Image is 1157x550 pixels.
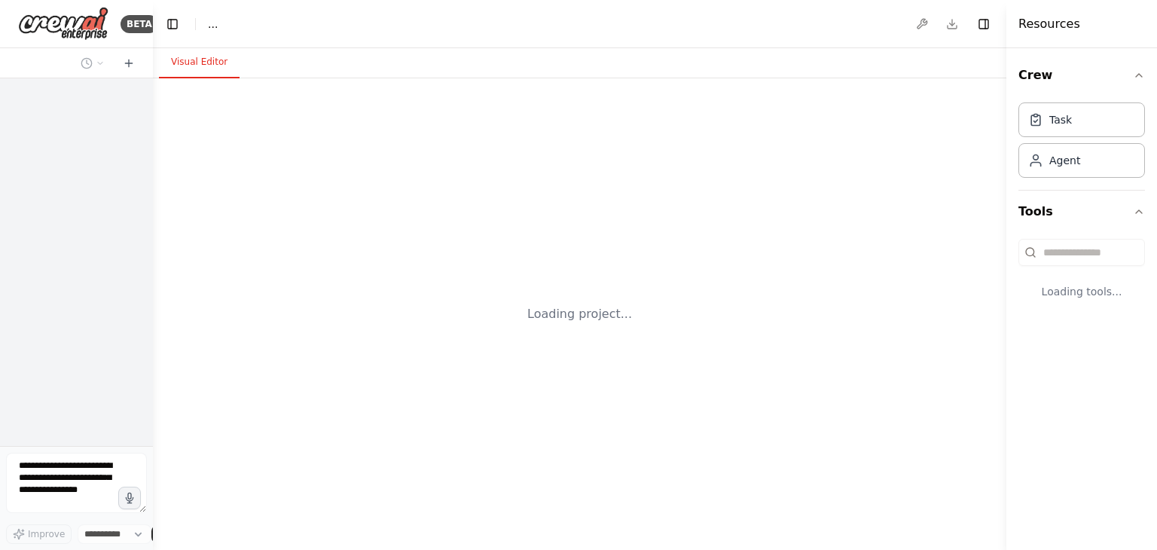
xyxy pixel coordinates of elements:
span: Improve [28,528,65,540]
h4: Resources [1018,15,1080,33]
nav: breadcrumb [208,17,218,32]
button: Improve [6,524,72,544]
div: Tools [1018,233,1145,323]
div: BETA [121,15,158,33]
button: Tools [1018,191,1145,233]
div: Task [1049,112,1072,127]
button: Start a new chat [117,54,141,72]
button: Click to speak your automation idea [118,487,141,509]
button: Hide left sidebar [162,14,183,35]
button: Hide right sidebar [973,14,994,35]
div: Agent [1049,153,1080,168]
div: Crew [1018,96,1145,190]
button: Visual Editor [159,47,240,78]
div: Loading tools... [1018,272,1145,311]
img: Logo [18,7,108,41]
button: Switch to previous chat [75,54,111,72]
span: ... [208,17,218,32]
button: Crew [1018,54,1145,96]
div: Loading project... [527,305,632,323]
